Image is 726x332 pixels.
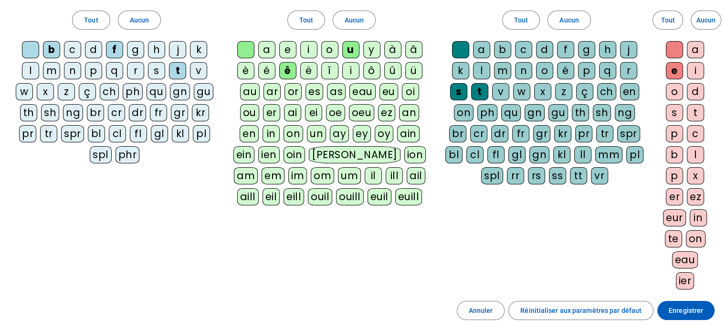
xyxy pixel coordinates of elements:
[666,188,683,205] div: er
[375,125,393,142] div: oy
[300,41,317,58] div: i
[676,272,694,289] div: ier
[333,11,376,30] button: Aucun
[574,146,591,163] div: ll
[576,83,593,100] div: ç
[233,146,255,163] div: ein
[85,41,102,58] div: d
[687,146,704,163] div: l
[147,83,166,100] div: qu
[108,104,125,121] div: cr
[85,62,102,79] div: p
[536,41,553,58] div: d
[666,125,683,142] div: p
[471,83,488,100] div: t
[263,125,280,142] div: in
[72,11,110,30] button: Tout
[148,41,165,58] div: h
[130,14,149,26] span: Aucun
[129,104,146,121] div: dr
[240,125,259,142] div: en
[481,167,503,184] div: spl
[118,11,161,30] button: Aucun
[237,62,254,79] div: è
[130,125,147,142] div: fl
[494,41,511,58] div: b
[284,188,304,205] div: eill
[190,41,207,58] div: k
[321,41,338,58] div: o
[79,83,96,100] div: ç
[399,104,419,121] div: an
[263,104,280,121] div: er
[109,125,126,142] div: cl
[402,83,419,100] div: oi
[169,62,186,79] div: t
[525,104,545,121] div: gn
[100,83,119,100] div: ch
[240,104,259,121] div: ou
[570,167,587,184] div: tt
[123,83,143,100] div: ph
[64,41,81,58] div: c
[279,62,296,79] div: ê
[404,146,426,163] div: ion
[652,11,683,30] button: Tout
[194,83,213,100] div: gu
[234,167,258,184] div: am
[258,146,280,163] div: ien
[508,301,653,320] button: Réinitialiser aux paramètres par défaut
[384,62,401,79] div: û
[172,125,189,142] div: kl
[169,41,186,58] div: j
[557,62,574,79] div: é
[548,104,568,121] div: gu
[473,41,490,58] div: a
[665,230,682,247] div: te
[663,209,686,226] div: eur
[507,167,524,184] div: rr
[672,251,698,268] div: eau
[378,104,395,121] div: ez
[363,62,380,79] div: ô
[106,41,123,58] div: f
[64,62,81,79] div: n
[284,125,303,142] div: on
[240,83,260,100] div: au
[263,188,280,205] div: eil
[687,188,704,205] div: ez
[529,146,549,163] div: gn
[193,125,210,142] div: pl
[470,125,487,142] div: cr
[533,125,550,142] div: gr
[20,104,37,121] div: th
[687,125,704,142] div: c
[657,301,715,320] button: Enregistrer
[395,188,422,205] div: euill
[528,167,545,184] div: rs
[469,305,493,316] span: Annuler
[116,146,140,163] div: phr
[477,104,497,121] div: ph
[368,188,391,205] div: euil
[508,146,526,163] div: gl
[262,167,284,184] div: em
[553,146,570,163] div: kl
[90,146,112,163] div: spl
[450,83,467,100] div: s
[597,83,616,100] div: ch
[578,41,595,58] div: g
[669,305,703,316] span: Enregistrer
[557,41,574,58] div: f
[405,62,422,79] div: ü
[384,41,401,58] div: à
[687,167,704,184] div: x
[666,146,683,163] div: b
[84,14,98,26] span: Tout
[106,62,123,79] div: q
[687,62,704,79] div: i
[87,104,104,121] div: br
[43,41,60,58] div: b
[407,167,425,184] div: ail
[263,83,281,100] div: ar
